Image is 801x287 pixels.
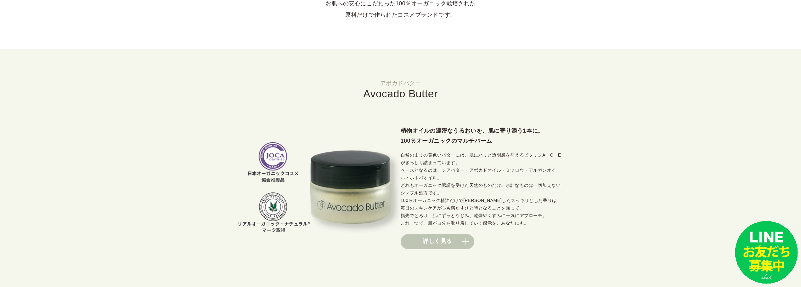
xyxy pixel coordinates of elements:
[13,80,788,86] small: アボカドバター
[363,88,438,100] span: Avocado Butter
[401,126,563,146] h3: 植物オイルの濃密なうるおいを、肌に寄り添う1本に。 100％オーガニックのマルチバーム
[239,142,401,233] img: アボカドバター
[401,152,563,227] p: 自然のままの黄色いバターには、肌にハリと透明感を与えるビタミンA・C・Eがぎっしり詰まっています。 ベースとなるのは、シアバター・アボカドオイル・ミツロウ・アルガンオイル・ホホバオイル。 どれも...
[401,234,474,249] a: 詳しく見る
[735,221,798,284] img: small_line.png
